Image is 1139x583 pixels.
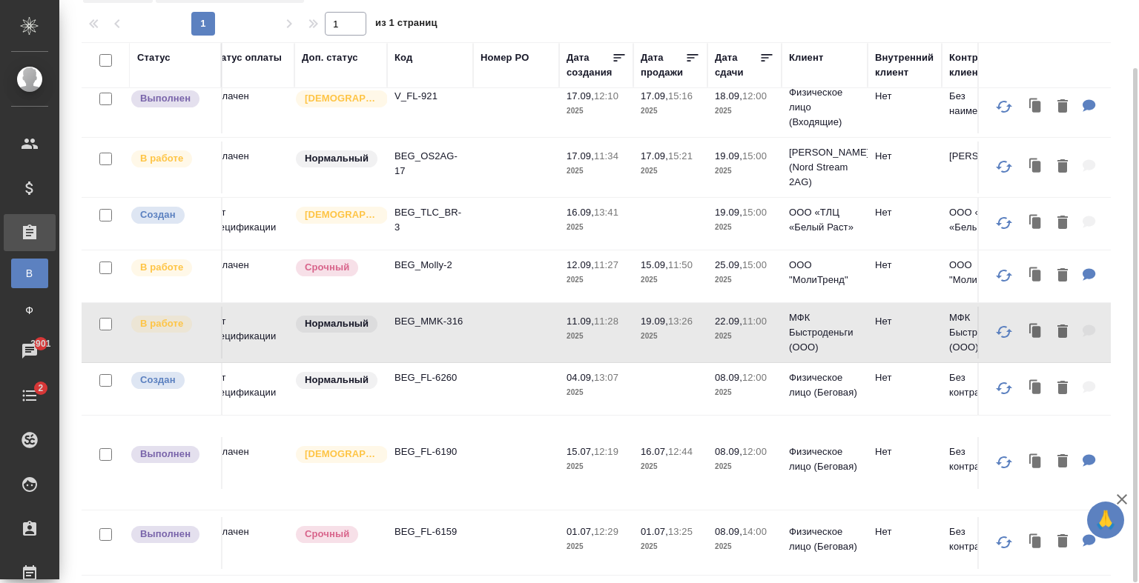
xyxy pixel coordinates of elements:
p: 15.07, [567,446,594,457]
p: 2025 [567,539,626,554]
p: 17.09, [567,90,594,101]
p: 15:00 [742,207,767,218]
p: 13:41 [594,207,618,218]
p: ООО "МолиТренд" [789,258,860,287]
td: Оплачен [202,437,294,489]
button: Обновить [986,314,1022,350]
p: 08.09, [715,446,742,457]
button: Клонировать [1022,208,1050,239]
p: МФК Быстроденьги (ООО) [789,310,860,355]
button: Удалить [1050,152,1075,182]
p: 13:26 [668,316,693,327]
button: Обновить [986,444,1022,480]
div: Номер PO [481,50,529,65]
span: из 1 страниц [375,14,438,36]
p: Без контрагента [949,370,1020,400]
p: 12:44 [668,446,693,457]
p: 2025 [715,385,774,400]
button: Удалить [1050,208,1075,239]
div: Выставляет ПМ после принятия заказа от КМа [130,149,214,169]
p: Без контрагента [949,444,1020,474]
p: Нормальный [305,151,369,166]
button: Удалить [1050,92,1075,122]
p: Срочный [305,260,349,275]
p: BEG_FL-6159 [394,524,466,539]
p: Выполнен [140,527,191,542]
p: BEG_MMK-316 [394,314,466,329]
p: 2025 [567,459,626,474]
button: Клонировать [1022,527,1050,557]
button: Обновить [986,205,1022,241]
p: 01.07, [567,526,594,537]
div: Доп. статус [302,50,358,65]
div: Выставляет ПМ после принятия заказа от КМа [130,258,214,278]
p: 11:34 [594,150,618,161]
p: Нет [875,205,934,220]
p: Нет [875,89,934,104]
div: Выставляет ПМ после сдачи и проведения начислений. Последний этап для ПМа [130,524,214,544]
p: 12:00 [742,446,767,457]
div: Статус [137,50,171,65]
div: Выставляет ПМ после сдачи и проведения начислений. Последний этап для ПМа [130,444,214,464]
p: 2025 [715,220,774,235]
td: Нет спецификации [202,363,294,415]
p: 2025 [567,164,626,179]
p: 11:28 [594,316,618,327]
td: Оплачен [202,517,294,569]
p: ООО «ТЛЦ «Белый Раст» [789,205,860,235]
p: 2025 [715,104,774,119]
p: Нормальный [305,373,369,387]
p: BEG_TLC_BR-3 [394,205,466,235]
td: Нет спецификации [202,198,294,250]
button: Клонировать [1022,92,1050,122]
p: Физическое лицо (Беговая) [789,370,860,400]
p: 16.09, [567,207,594,218]
p: 19.09, [641,316,668,327]
button: Удалить [1050,261,1075,291]
p: Создан [140,207,176,222]
button: Клонировать [1022,152,1050,182]
p: Физическое лицо (Входящие) [789,85,860,130]
p: 18.09, [715,90,742,101]
p: 19.09, [715,150,742,161]
p: В работе [140,316,183,331]
p: В работе [140,260,183,275]
p: 25.09, [715,259,742,270]
p: МФК Быстроденьги (ООО) [949,310,1020,355]
p: 2025 [715,459,774,474]
p: [PERSON_NAME] [949,149,1020,164]
td: Нет спецификации [202,307,294,359]
p: 15:21 [668,150,693,161]
p: Нет [875,444,934,459]
div: Выставляется автоматически при создании заказа [130,205,214,225]
div: Выставляется автоматически, если на указанный объем услуг необходимо больше времени в стандартном... [294,258,380,278]
button: Обновить [986,89,1022,124]
span: Ф [19,303,41,318]
div: Статус оплаты [209,50,282,65]
div: Выставляется автоматически при создании заказа [130,370,214,390]
p: Нормальный [305,316,369,331]
p: V_FL-921 [394,89,466,104]
p: ООО "МолиТренд" [949,258,1020,287]
p: 11:00 [742,316,767,327]
p: BEG_FL-6190 [394,444,466,459]
a: 2 [4,377,56,414]
p: 2025 [641,273,700,287]
p: Срочный [305,527,349,542]
p: 01.07, [641,526,668,537]
p: 2025 [641,329,700,344]
p: Нет [875,524,934,539]
div: Выставляется автоматически для первых 3 заказов нового контактного лица. Особое внимание [294,205,380,225]
p: 17.09, [567,150,594,161]
button: Удалить [1050,317,1075,347]
p: 17.09, [641,150,668,161]
p: [PERSON_NAME] (Nord Stream 2AG) [789,145,860,190]
p: 12:10 [594,90,618,101]
p: Без наименования [949,89,1020,119]
a: В [11,259,48,288]
p: 11:50 [668,259,693,270]
p: 2025 [715,539,774,554]
p: 2025 [715,164,774,179]
p: 2025 [567,273,626,287]
p: 15.09, [641,259,668,270]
